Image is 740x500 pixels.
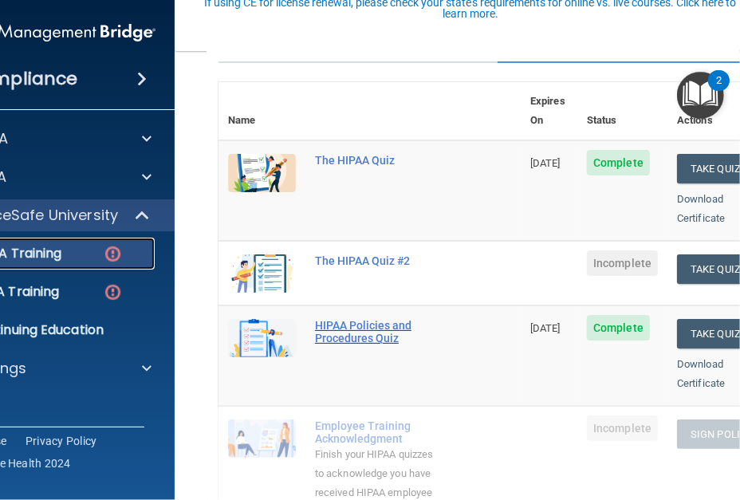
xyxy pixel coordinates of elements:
[587,315,650,341] span: Complete
[465,388,721,451] iframe: Drift Widget Chat Controller
[716,81,722,101] div: 2
[677,72,724,119] button: Open Resource Center, 2 new notifications
[577,82,667,140] th: Status
[587,250,658,276] span: Incomplete
[530,322,561,334] span: [DATE]
[587,150,650,175] span: Complete
[103,244,123,264] img: danger-circle.6113f641.png
[26,433,97,449] a: Privacy Policy
[103,282,123,302] img: danger-circle.6113f641.png
[677,358,725,389] a: Download Certificate
[315,419,441,445] div: Employee Training Acknowledgment
[315,254,441,267] div: The HIPAA Quiz #2
[315,154,441,167] div: The HIPAA Quiz
[218,82,305,140] th: Name
[521,82,577,140] th: Expires On
[530,157,561,169] span: [DATE]
[677,193,725,224] a: Download Certificate
[315,319,441,344] div: HIPAA Policies and Procedures Quiz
